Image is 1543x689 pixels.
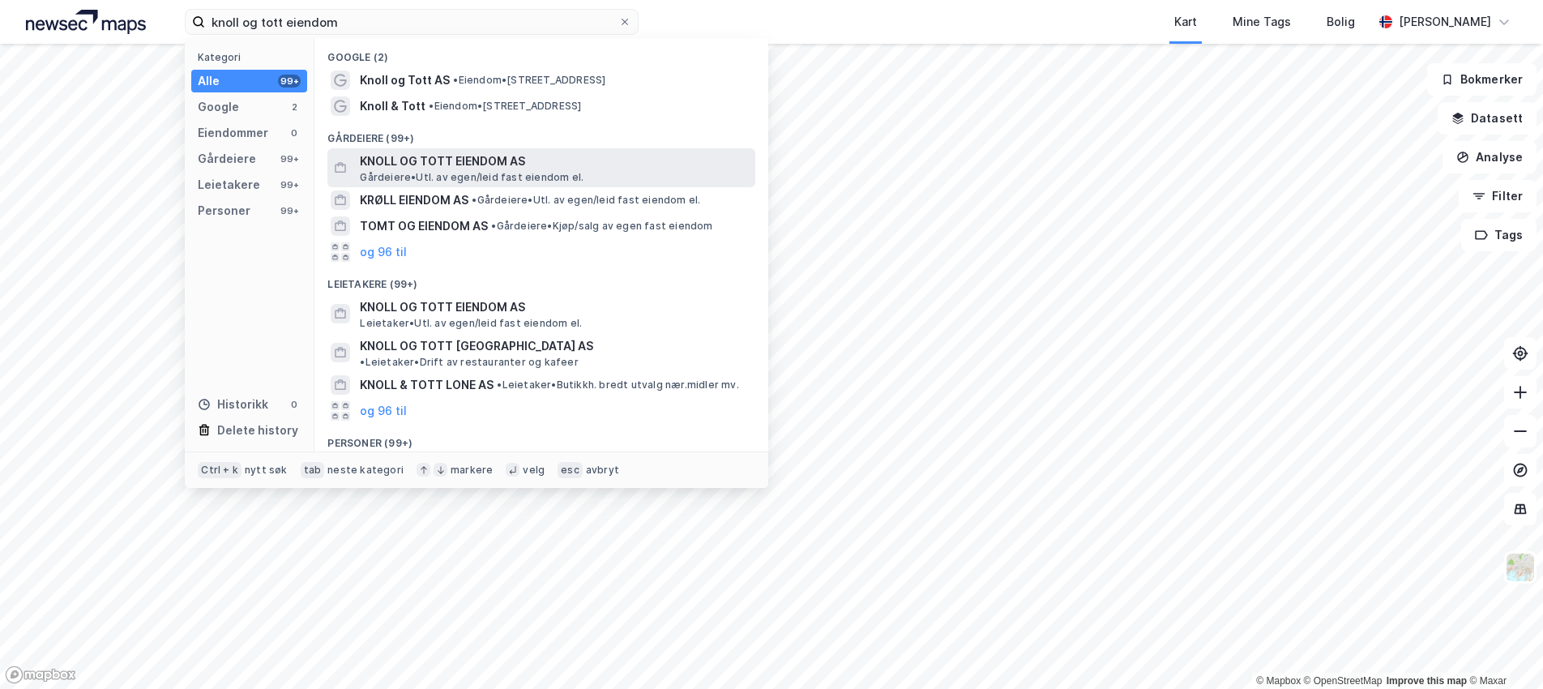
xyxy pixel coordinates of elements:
[360,297,749,317] span: KNOLL OG TOTT EIENDOM AS
[453,74,605,87] span: Eiendom • [STREET_ADDRESS]
[360,356,578,369] span: Leietaker • Drift av restauranter og kafeer
[1233,12,1291,32] div: Mine Tags
[1462,611,1543,689] div: Kontrollprogram for chat
[360,71,450,90] span: Knoll og Tott AS
[278,178,301,191] div: 99+
[1387,675,1467,687] a: Improve this map
[523,464,545,477] div: velg
[26,10,146,34] img: logo.a4113a55bc3d86da70a041830d287a7e.svg
[217,421,298,440] div: Delete history
[198,201,250,220] div: Personer
[5,665,76,684] a: Mapbox homepage
[1438,102,1537,135] button: Datasett
[497,379,502,391] span: •
[1462,611,1543,689] iframe: Chat Widget
[314,265,768,294] div: Leietakere (99+)
[360,336,593,356] span: KNOLL OG TOTT [GEOGRAPHIC_DATA] AS
[301,462,325,478] div: tab
[245,464,288,477] div: nytt søk
[472,194,477,206] span: •
[288,126,301,139] div: 0
[205,10,618,34] input: Søk på adresse, matrikkel, gårdeiere, leietakere eller personer
[586,464,619,477] div: avbryt
[314,424,768,453] div: Personer (99+)
[288,398,301,411] div: 0
[1399,12,1491,32] div: [PERSON_NAME]
[1427,63,1537,96] button: Bokmerker
[198,149,256,169] div: Gårdeiere
[429,100,581,113] span: Eiendom • [STREET_ADDRESS]
[1459,180,1537,212] button: Filter
[360,190,468,210] span: KRØLL EIENDOM AS
[198,51,307,63] div: Kategori
[1304,675,1383,687] a: OpenStreetMap
[1443,141,1537,173] button: Analyse
[360,401,407,421] button: og 96 til
[360,216,488,236] span: TOMT OG EIENDOM AS
[472,194,700,207] span: Gårdeiere • Utl. av egen/leid fast eiendom el.
[314,119,768,148] div: Gårdeiere (99+)
[1461,219,1537,251] button: Tags
[497,379,738,392] span: Leietaker • Butikkh. bredt utvalg nær.midler mv.
[198,395,268,414] div: Historikk
[1174,12,1197,32] div: Kart
[198,462,241,478] div: Ctrl + k
[327,464,404,477] div: neste kategori
[288,101,301,113] div: 2
[360,242,407,262] button: og 96 til
[360,317,582,330] span: Leietaker • Utl. av egen/leid fast eiendom el.
[491,220,712,233] span: Gårdeiere • Kjøp/salg av egen fast eiendom
[198,123,268,143] div: Eiendommer
[314,38,768,67] div: Google (2)
[278,75,301,88] div: 99+
[360,152,749,171] span: KNOLL OG TOTT EIENDOM AS
[1505,552,1536,583] img: Z
[360,356,365,368] span: •
[278,152,301,165] div: 99+
[198,175,260,195] div: Leietakere
[1327,12,1355,32] div: Bolig
[360,96,425,116] span: Knoll & Tott
[360,375,494,395] span: KNOLL & TOTT LONE AS
[429,100,434,112] span: •
[558,462,583,478] div: esc
[491,220,496,232] span: •
[198,71,220,91] div: Alle
[453,74,458,86] span: •
[451,464,493,477] div: markere
[1256,675,1301,687] a: Mapbox
[278,204,301,217] div: 99+
[360,171,583,184] span: Gårdeiere • Utl. av egen/leid fast eiendom el.
[198,97,239,117] div: Google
